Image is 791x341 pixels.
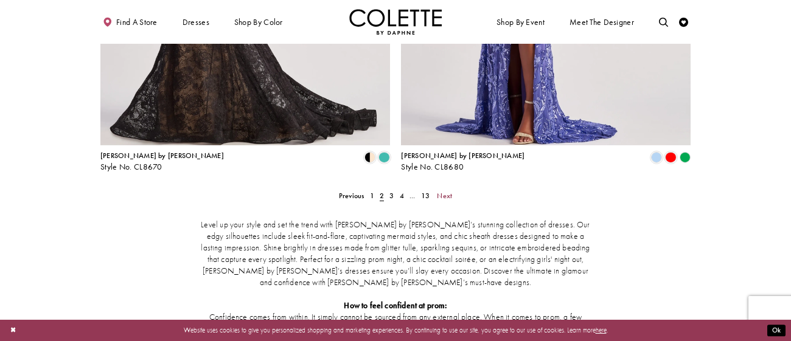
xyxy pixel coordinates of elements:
[100,151,224,160] span: [PERSON_NAME] by [PERSON_NAME]
[232,9,285,35] span: Shop by color
[367,189,377,202] a: 1
[183,18,209,27] span: Dresses
[344,300,447,311] strong: How to feel confident at prom:
[234,18,283,27] span: Shop by color
[596,326,607,334] a: here
[767,325,786,336] button: Submit Dialog
[349,9,442,35] a: Visit Home Page
[657,9,671,35] a: Toggle search
[651,152,662,163] i: Periwinkle
[497,18,545,27] span: Shop By Event
[100,152,224,171] div: Colette by Daphne Style No. CL8670
[401,152,524,171] div: Colette by Daphne Style No. CL8680
[406,189,418,202] a: ...
[400,191,404,201] span: 4
[680,152,691,163] i: Emerald
[336,189,367,202] a: Prev Page
[418,189,433,202] a: 13
[5,322,21,339] button: Close Dialog
[570,18,634,27] span: Meet the designer
[364,152,375,163] i: Black/Nude
[421,191,430,201] span: 13
[100,162,162,172] span: Style No. CL8670
[434,189,455,202] a: Next Page
[397,189,406,202] a: 4
[380,191,384,201] span: 2
[377,189,386,202] span: Current page
[401,151,524,160] span: [PERSON_NAME] by [PERSON_NAME]
[180,9,212,35] span: Dresses
[409,191,416,201] span: ...
[378,152,389,163] i: Turquoise
[116,18,158,27] span: Find a store
[339,191,364,201] span: Previous
[401,162,464,172] span: Style No. CL8680
[437,191,452,201] span: Next
[389,191,394,201] span: 3
[200,219,591,289] p: Level up your style and set the trend with [PERSON_NAME] by [PERSON_NAME]’s stunning collection o...
[100,9,159,35] a: Find a store
[349,9,442,35] img: Colette by Daphne
[370,191,374,201] span: 1
[387,189,397,202] a: 3
[66,324,725,336] p: Website uses cookies to give you personalized shopping and marketing experiences. By continuing t...
[567,9,636,35] a: Meet the designer
[665,152,676,163] i: Red
[494,9,546,35] span: Shop By Event
[677,9,691,35] a: Check Wishlist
